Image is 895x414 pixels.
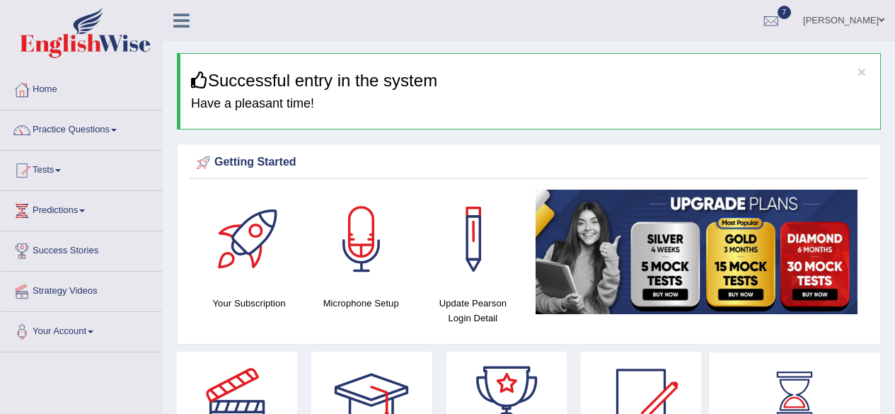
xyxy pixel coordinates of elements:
h4: Have a pleasant time! [191,97,870,111]
h3: Successful entry in the system [191,71,870,90]
h4: Your Subscription [200,296,298,311]
h4: Update Pearson Login Detail [424,296,521,326]
a: Tests [1,151,162,186]
a: Practice Questions [1,110,162,146]
a: Success Stories [1,231,162,267]
span: 7 [778,6,792,19]
a: Home [1,70,162,105]
h4: Microphone Setup [312,296,410,311]
a: Predictions [1,191,162,226]
button: × [858,64,866,79]
div: Getting Started [193,152,865,173]
a: Strategy Videos [1,272,162,307]
img: small5.jpg [536,190,858,314]
a: Your Account [1,312,162,347]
